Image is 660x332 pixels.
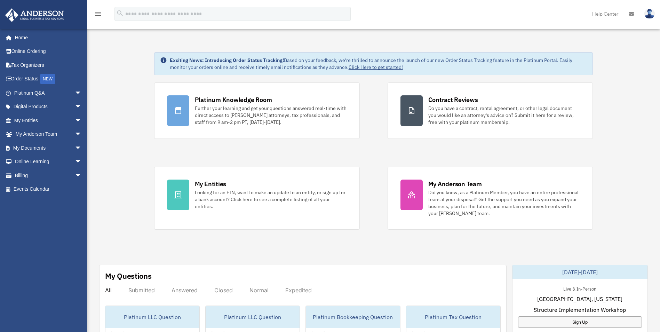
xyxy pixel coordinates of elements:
div: My Anderson Team [428,180,482,188]
span: arrow_drop_down [75,113,89,128]
a: Home [5,31,89,45]
a: Events Calendar [5,182,92,196]
a: Contract Reviews Do you have a contract, rental agreement, or other legal document you would like... [388,82,593,139]
img: Anderson Advisors Platinum Portal [3,8,66,22]
a: Billingarrow_drop_down [5,168,92,182]
a: Sign Up [518,316,642,328]
div: Closed [214,287,233,294]
a: My Documentsarrow_drop_down [5,141,92,155]
div: Looking for an EIN, want to make an update to an entity, or sign up for a bank account? Click her... [195,189,347,210]
strong: Exciting News: Introducing Order Status Tracking! [170,57,284,63]
div: Live & In-Person [558,285,602,292]
div: My Questions [105,271,152,281]
span: arrow_drop_down [75,86,89,100]
a: menu [94,12,102,18]
span: Structure Implementation Workshop [534,306,626,314]
span: arrow_drop_down [75,100,89,114]
i: menu [94,10,102,18]
a: Online Learningarrow_drop_down [5,155,92,169]
div: NEW [40,74,55,84]
div: Do you have a contract, rental agreement, or other legal document you would like an attorney's ad... [428,105,580,126]
a: Digital Productsarrow_drop_down [5,100,92,114]
div: All [105,287,112,294]
a: My Entities Looking for an EIN, want to make an update to an entity, or sign up for a bank accoun... [154,167,360,230]
a: Click Here to get started! [349,64,403,70]
div: Platinum Knowledge Room [195,95,272,104]
i: search [116,9,124,17]
div: Expedited [285,287,312,294]
span: arrow_drop_down [75,168,89,183]
a: Tax Organizers [5,58,92,72]
div: Based on your feedback, we're thrilled to announce the launch of our new Order Status Tracking fe... [170,57,587,71]
a: Online Ordering [5,45,92,58]
div: Platinum LLC Question [105,306,199,328]
a: My Anderson Team Did you know, as a Platinum Member, you have an entire professional team at your... [388,167,593,230]
a: My Anderson Teamarrow_drop_down [5,127,92,141]
div: Contract Reviews [428,95,478,104]
span: arrow_drop_down [75,155,89,169]
a: Platinum Knowledge Room Further your learning and get your questions answered real-time with dire... [154,82,360,139]
img: User Pic [644,9,655,19]
a: My Entitiesarrow_drop_down [5,113,92,127]
div: Submitted [128,287,155,294]
span: [GEOGRAPHIC_DATA], [US_STATE] [537,295,622,303]
div: Platinum Tax Question [406,306,500,328]
span: arrow_drop_down [75,127,89,142]
div: Did you know, as a Platinum Member, you have an entire professional team at your disposal? Get th... [428,189,580,217]
div: Platinum Bookkeeping Question [306,306,400,328]
div: Answered [172,287,198,294]
div: My Entities [195,180,226,188]
div: Further your learning and get your questions answered real-time with direct access to [PERSON_NAM... [195,105,347,126]
a: Platinum Q&Aarrow_drop_down [5,86,92,100]
span: arrow_drop_down [75,141,89,155]
div: [DATE]-[DATE] [512,265,647,279]
div: Platinum LLC Question [206,306,300,328]
a: Order StatusNEW [5,72,92,86]
div: Normal [249,287,269,294]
